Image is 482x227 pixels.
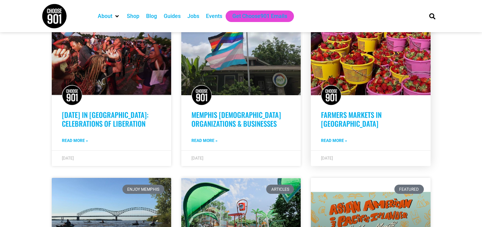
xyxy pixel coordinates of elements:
a: Jobs [187,12,199,20]
div: Enjoy Memphis [122,185,164,193]
a: Events [206,12,222,20]
a: Read more about Juneteenth in Memphis: Celebrations of Liberation [62,138,88,144]
div: Articles [266,185,294,193]
span: [DATE] [321,156,333,161]
span: [DATE] [191,156,203,161]
nav: Main nav [94,11,418,22]
a: Read more about Farmers Markets in Memphis [321,138,347,144]
a: Farmers Markets in [GEOGRAPHIC_DATA] [321,109,382,128]
a: [DATE] in [GEOGRAPHIC_DATA]: Celebrations of Liberation [62,109,148,128]
img: Choose901 [191,85,212,105]
div: Search [427,11,438,22]
div: About [94,11,123,22]
div: Featured [394,185,424,193]
a: Guides [164,12,181,20]
a: Memphis [DEMOGRAPHIC_DATA] Organizations & Businesses [191,109,281,128]
a: Read more about Memphis LGBTQ+ Organizations & Businesses [191,138,217,144]
a: Shop [127,12,139,20]
a: About [98,12,112,20]
img: Choose901 [62,85,82,105]
a: Get Choose901 Emails [232,12,287,20]
span: [DATE] [62,156,74,161]
img: Choose901 [321,85,341,105]
a: Blog [146,12,157,20]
